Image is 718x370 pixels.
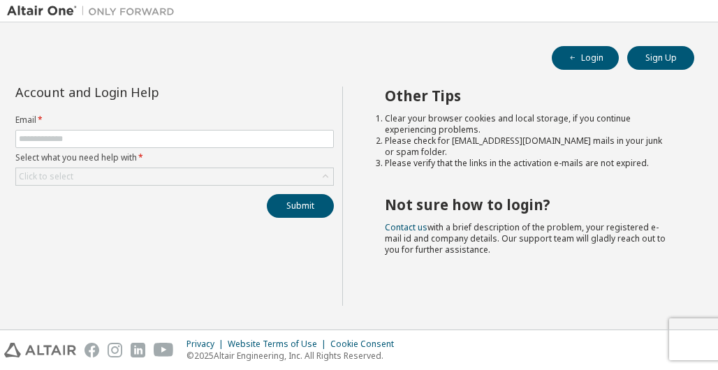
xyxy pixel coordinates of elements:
[552,46,619,70] button: Login
[385,195,669,214] h2: Not sure how to login?
[85,343,99,357] img: facebook.svg
[385,221,427,233] a: Contact us
[385,135,669,158] li: Please check for [EMAIL_ADDRESS][DOMAIN_NAME] mails in your junk or spam folder.
[627,46,694,70] button: Sign Up
[4,343,76,357] img: altair_logo.svg
[385,113,669,135] li: Clear your browser cookies and local storage, if you continue experiencing problems.
[385,87,669,105] h2: Other Tips
[108,343,122,357] img: instagram.svg
[154,343,174,357] img: youtube.svg
[15,152,334,163] label: Select what you need help with
[7,4,182,18] img: Altair One
[228,339,330,350] div: Website Terms of Use
[16,168,333,185] div: Click to select
[186,339,228,350] div: Privacy
[186,350,402,362] p: © 2025 Altair Engineering, Inc. All Rights Reserved.
[131,343,145,357] img: linkedin.svg
[385,221,666,256] span: with a brief description of the problem, your registered e-mail id and company details. Our suppo...
[267,194,334,218] button: Submit
[15,87,270,98] div: Account and Login Help
[385,158,669,169] li: Please verify that the links in the activation e-mails are not expired.
[19,171,73,182] div: Click to select
[15,114,334,126] label: Email
[330,339,402,350] div: Cookie Consent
